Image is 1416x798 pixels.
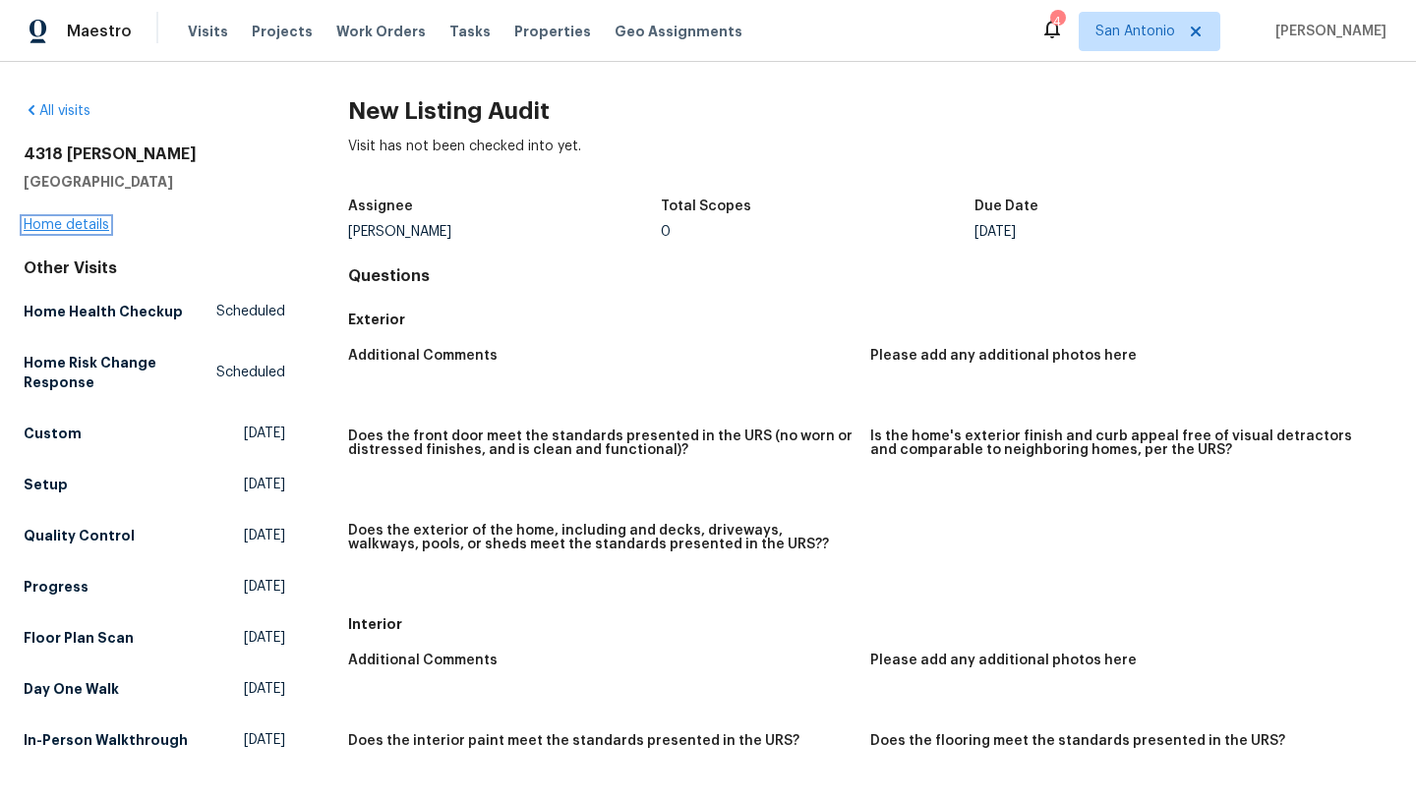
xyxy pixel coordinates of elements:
span: [PERSON_NAME] [1268,22,1386,41]
h5: Please add any additional photos here [870,349,1137,363]
span: [DATE] [244,730,285,750]
h5: Additional Comments [348,349,498,363]
h5: Does the flooring meet the standards presented in the URS? [870,734,1285,748]
div: 4 [1050,12,1064,31]
a: Home Health CheckupScheduled [24,294,285,329]
h5: Assignee [348,199,413,213]
div: 0 [661,225,974,239]
span: Maestro [67,22,132,41]
span: [DATE] [244,475,285,494]
a: Home details [24,218,109,232]
h5: Progress [24,577,88,597]
h5: In-Person Walkthrough [24,730,188,750]
h5: [GEOGRAPHIC_DATA] [24,172,285,192]
h5: Does the interior paint meet the standards presented in the URS? [348,734,799,748]
span: [DATE] [244,628,285,648]
span: Projects [252,22,313,41]
a: Progress[DATE] [24,569,285,604]
div: Visit has not been checked into yet. [348,137,1392,188]
h2: 4318 [PERSON_NAME] [24,144,285,164]
h5: Additional Comments [348,654,498,667]
h5: Home Health Checkup [24,302,183,321]
a: Floor Plan Scan[DATE] [24,620,285,655]
a: Home Risk Change ResponseScheduled [24,345,285,400]
div: [PERSON_NAME] [348,225,662,239]
h5: Setup [24,475,68,494]
h2: New Listing Audit [348,101,1392,121]
h5: Is the home's exterior finish and curb appeal free of visual detractors and comparable to neighbo... [870,429,1377,457]
h5: Floor Plan Scan [24,628,134,648]
h5: Total Scopes [661,199,751,213]
span: Properties [514,22,591,41]
span: Geo Assignments [615,22,742,41]
a: In-Person Walkthrough[DATE] [24,722,285,758]
div: [DATE] [974,225,1288,239]
h5: Custom [24,424,82,443]
a: All visits [24,104,90,118]
span: Tasks [449,25,491,38]
h5: Does the exterior of the home, including and decks, driveways, walkways, pools, or sheds meet the... [348,524,855,551]
a: Quality Control[DATE] [24,518,285,553]
span: Scheduled [216,302,285,321]
span: [DATE] [244,577,285,597]
h5: Please add any additional photos here [870,654,1137,667]
span: [DATE] [244,526,285,545]
h5: Day One Walk [24,679,119,699]
span: Work Orders [336,22,426,41]
h5: Due Date [974,199,1038,213]
h5: Does the front door meet the standards presented in the URS (no worn or distressed finishes, and ... [348,429,855,457]
span: Scheduled [216,363,285,382]
span: San Antonio [1095,22,1175,41]
h5: Home Risk Change Response [24,353,216,392]
a: Setup[DATE] [24,467,285,502]
div: Other Visits [24,258,285,278]
span: Visits [188,22,228,41]
span: [DATE] [244,679,285,699]
h4: Questions [348,266,1392,286]
span: [DATE] [244,424,285,443]
h5: Interior [348,614,1392,634]
h5: Exterior [348,310,1392,329]
h5: Quality Control [24,526,135,545]
a: Day One Walk[DATE] [24,671,285,707]
a: Custom[DATE] [24,416,285,451]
